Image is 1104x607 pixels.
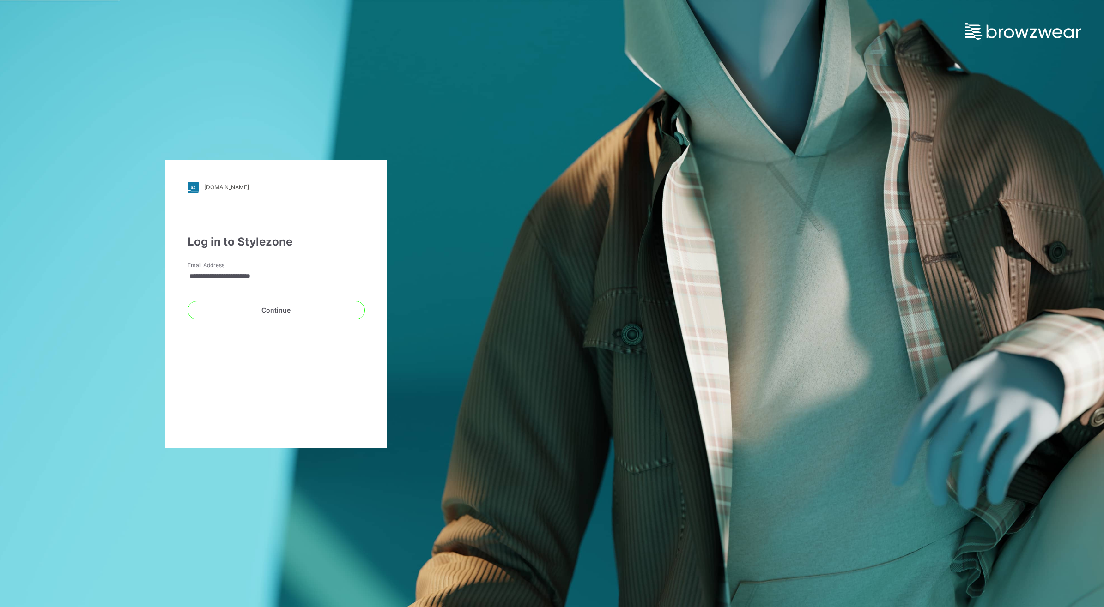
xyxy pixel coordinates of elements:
[204,184,249,191] div: [DOMAIN_NAME]
[188,182,199,193] img: svg+xml;base64,PHN2ZyB3aWR0aD0iMjgiIGhlaWdodD0iMjgiIHZpZXdCb3g9IjAgMCAyOCAyOCIgZmlsbD0ibm9uZSIgeG...
[188,182,365,193] a: [DOMAIN_NAME]
[188,301,365,319] button: Continue
[188,261,252,270] label: Email Address
[188,234,365,250] div: Log in to Stylezone
[965,23,1081,40] img: browzwear-logo.73288ffb.svg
